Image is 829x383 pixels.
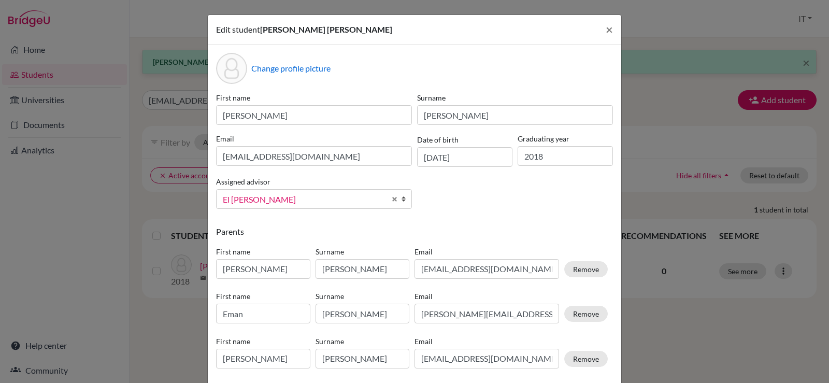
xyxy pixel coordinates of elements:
label: Email [216,133,412,144]
label: Date of birth [417,134,459,145]
label: First name [216,336,310,347]
label: Surname [316,336,410,347]
button: Remove [564,261,608,277]
label: Assigned advisor [216,176,270,187]
span: Edit student [216,24,260,34]
label: Email [414,336,559,347]
span: [PERSON_NAME] [PERSON_NAME] [260,24,392,34]
label: First name [216,246,310,257]
p: Parents [216,225,613,238]
label: Email [414,246,559,257]
label: First name [216,92,412,103]
label: Graduating year [518,133,613,144]
span: El [PERSON_NAME] [223,193,385,206]
button: Close [597,15,621,44]
label: Surname [316,246,410,257]
div: Profile picture [216,53,247,84]
label: First name [216,291,310,302]
button: Remove [564,351,608,367]
label: Email [414,291,559,302]
label: Surname [417,92,613,103]
label: Surname [316,291,410,302]
input: dd/mm/yyyy [417,147,512,167]
span: × [606,22,613,37]
button: Remove [564,306,608,322]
